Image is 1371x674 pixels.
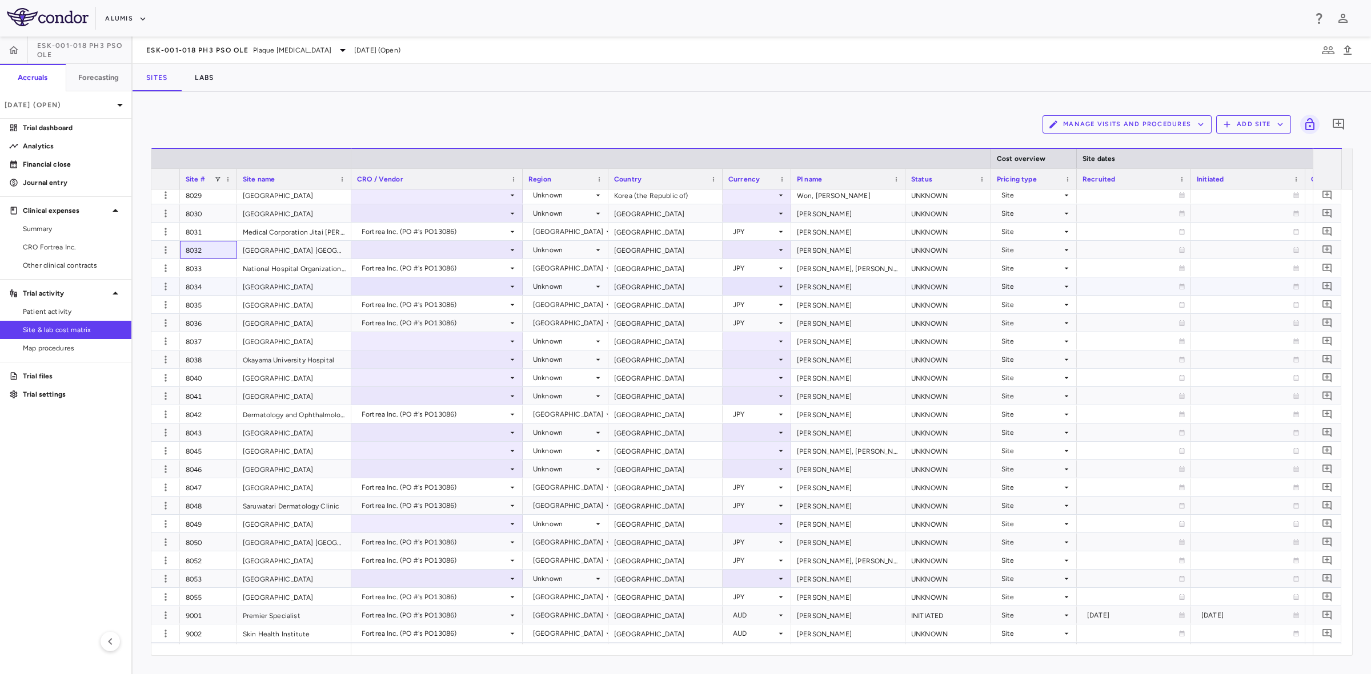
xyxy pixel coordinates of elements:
[905,387,991,405] div: UNKNOWN
[533,423,594,442] div: Unknown
[905,259,991,277] div: UNKNOWN
[1001,314,1062,332] div: Site
[533,497,604,515] div: [GEOGRAPHIC_DATA]
[237,350,351,368] div: Okayama University Hospital
[180,259,237,277] div: 8033
[237,533,351,551] div: [GEOGRAPHIC_DATA] [GEOGRAPHIC_DATA]
[608,296,723,313] div: [GEOGRAPHIC_DATA]
[1320,461,1335,477] button: Add comment
[905,241,991,259] div: UNKNOWN
[37,41,131,59] span: ESK-001-018 Ph3 PsO OLE
[23,306,122,317] span: Patient activity
[1001,460,1062,478] div: Site
[237,296,351,313] div: [GEOGRAPHIC_DATA]
[1320,205,1335,221] button: Add comment
[733,259,776,277] div: JPY
[1083,155,1116,163] span: Site dates
[23,159,122,169] p: Financial close
[905,223,991,240] div: UNKNOWN
[608,369,723,386] div: [GEOGRAPHIC_DATA]
[146,46,248,55] span: ESK-001-018 Ph3 PsO OLE
[797,175,822,183] span: PI name
[1311,175,1334,183] span: Closed
[1322,518,1333,529] svg: Add comment
[905,332,991,350] div: UNKNOWN
[791,259,905,277] div: [PERSON_NAME], [PERSON_NAME]
[1001,478,1062,497] div: Site
[533,588,604,606] div: [GEOGRAPHIC_DATA]
[237,588,351,606] div: [GEOGRAPHIC_DATA]
[237,497,351,514] div: Saruwatari Dermatology Clinic
[733,533,776,551] div: JPY
[23,242,122,252] span: CRO Fortrea Inc.
[180,624,237,642] div: 9002
[180,369,237,386] div: 8040
[23,177,122,188] p: Journal entry
[733,551,776,570] div: JPY
[105,10,147,28] button: Alumis
[905,204,991,222] div: UNKNOWN
[362,606,508,624] div: Fortrea Inc. (PO #'s PO13086)
[186,175,205,183] span: Site #
[905,296,991,313] div: UNKNOWN
[1320,388,1335,403] button: Add comment
[237,277,351,295] div: [GEOGRAPHIC_DATA]
[533,241,594,259] div: Unknown
[905,551,991,569] div: UNKNOWN
[1322,463,1333,474] svg: Add comment
[237,570,351,587] div: [GEOGRAPHIC_DATA]
[533,223,604,241] div: [GEOGRAPHIC_DATA]
[608,405,723,423] div: [GEOGRAPHIC_DATA]
[362,624,508,643] div: Fortrea Inc. (PO #'s PO13086)
[733,223,776,241] div: JPY
[180,606,237,624] div: 9001
[905,497,991,514] div: UNKNOWN
[1320,297,1335,312] button: Add comment
[1320,443,1335,458] button: Add comment
[23,224,122,234] span: Summary
[608,497,723,514] div: [GEOGRAPHIC_DATA]
[733,624,776,643] div: AUD
[905,314,991,332] div: UNKNOWN
[791,186,905,204] div: Won, [PERSON_NAME]
[237,643,351,660] div: [PERSON_NAME] Dermatology
[1197,175,1224,183] span: Initiated
[237,369,351,386] div: [GEOGRAPHIC_DATA]
[905,350,991,368] div: UNKNOWN
[1320,242,1335,257] button: Add comment
[1322,573,1333,584] svg: Add comment
[1322,336,1333,346] svg: Add comment
[733,478,776,497] div: JPY
[180,405,237,423] div: 8042
[905,405,991,423] div: UNKNOWN
[1320,516,1335,531] button: Add comment
[1322,354,1333,365] svg: Add comment
[533,606,604,624] div: [GEOGRAPHIC_DATA]
[791,387,905,405] div: [PERSON_NAME]
[533,369,594,387] div: Unknown
[791,460,905,478] div: [PERSON_NAME]
[1001,259,1062,277] div: Site
[1320,370,1335,385] button: Add comment
[1322,555,1333,566] svg: Add comment
[180,497,237,514] div: 8048
[1001,296,1062,314] div: Site
[1322,263,1333,273] svg: Add comment
[237,442,351,459] div: [GEOGRAPHIC_DATA]
[1001,423,1062,442] div: Site
[608,643,723,660] div: [GEOGRAPHIC_DATA]
[905,460,991,478] div: UNKNOWN
[733,296,776,314] div: JPY
[791,588,905,606] div: [PERSON_NAME]
[608,478,723,496] div: [GEOGRAPHIC_DATA]
[237,186,351,204] div: [GEOGRAPHIC_DATA]
[1322,317,1333,328] svg: Add comment
[1322,226,1333,237] svg: Add comment
[608,223,723,240] div: [GEOGRAPHIC_DATA]
[533,460,594,478] div: Unknown
[1320,333,1335,349] button: Add comment
[237,423,351,441] div: [GEOGRAPHIC_DATA]
[237,515,351,532] div: [GEOGRAPHIC_DATA]
[791,423,905,441] div: [PERSON_NAME]
[1322,427,1333,438] svg: Add comment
